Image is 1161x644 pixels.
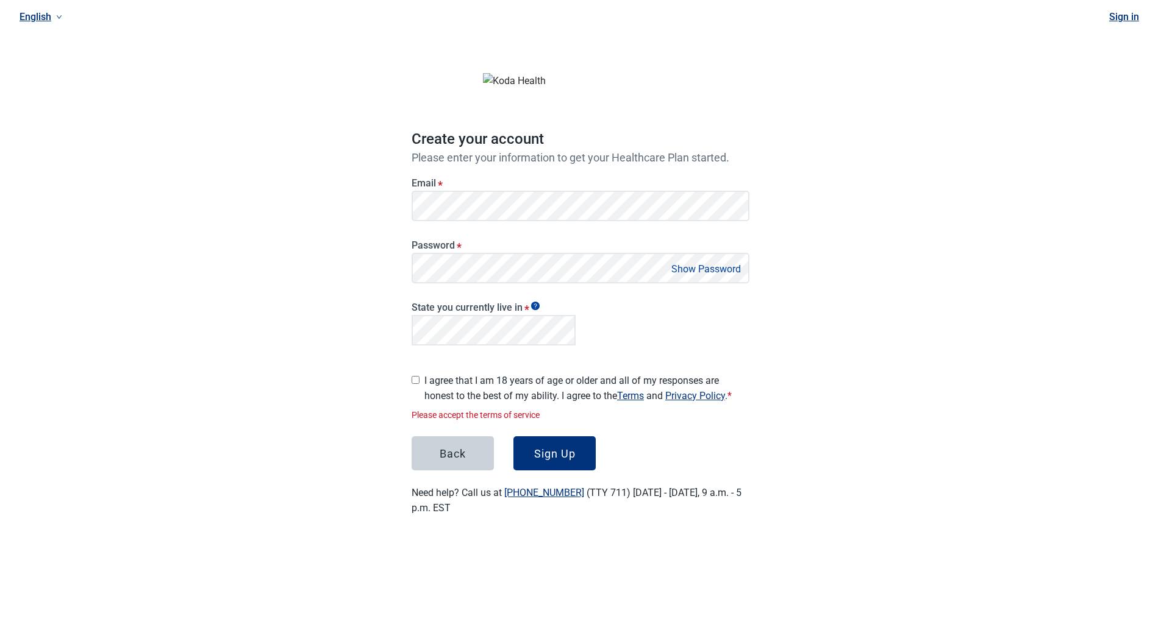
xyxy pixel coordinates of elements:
main: Main content [382,19,779,545]
p: Please enter your information to get your Healthcare Plan started. [412,151,749,164]
a: Current language: English [15,7,67,27]
span: Required field [727,390,732,402]
img: Koda Health [483,73,678,88]
div: Back [440,447,466,459]
label: I agree that I am 18 years of age or older and all of my responses are honest to the best of my a... [424,373,749,403]
label: Need help? Call us at (TTY 711) [DATE] - [DATE], 9 a.m. - 5 p.m. EST [412,487,741,514]
a: [PHONE_NUMBER] [504,487,584,498]
a: Sign in [1109,11,1139,23]
button: Back [412,436,494,470]
label: Email [412,177,749,189]
span: down [56,14,62,20]
button: Show Password [668,261,745,277]
label: Password [412,239,749,251]
label: State you currently live in [412,302,576,313]
a: Terms [617,390,644,402]
div: Sign Up [534,447,576,459]
h1: Create your account [412,128,749,151]
button: Sign Up [513,436,596,470]
span: Show tooltip [531,302,540,310]
span: Please accept the terms of service [412,408,749,422]
a: Privacy Policy [665,390,725,402]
